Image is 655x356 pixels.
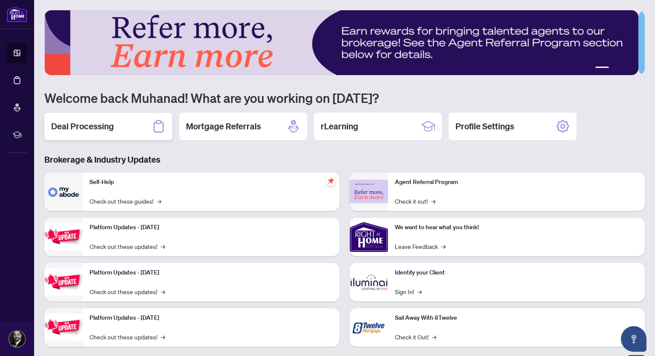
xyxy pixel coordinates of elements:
span: → [161,287,165,296]
h1: Welcome back Muhanad! What are you working on [DATE]? [44,90,645,106]
button: 1 [588,67,592,70]
a: Check out these guides!→ [90,196,161,206]
a: Sign In!→ [395,287,422,296]
img: We want to hear what you think! [350,218,388,256]
h2: Mortgage Referrals [186,120,261,132]
p: Platform Updates - [DATE] [90,313,333,323]
img: Agent Referral Program [350,180,388,203]
a: Leave Feedback→ [395,242,446,251]
h2: rLearning [321,120,358,132]
p: Agent Referral Program [395,178,638,187]
img: Platform Updates - July 8, 2025 [44,268,83,295]
button: 2 [595,67,609,70]
span: → [431,196,435,206]
h2: Profile Settings [455,120,514,132]
img: Profile Icon [9,331,25,347]
span: → [161,332,165,341]
span: → [441,242,446,251]
span: → [432,332,436,341]
a: Check it Out!→ [395,332,436,341]
button: 3 [612,67,616,70]
h2: Deal Processing [51,120,114,132]
button: 4 [619,67,623,70]
a: Check it out!→ [395,196,435,206]
img: Slide 1 [44,10,638,75]
img: logo [7,6,27,22]
button: 6 [633,67,636,70]
span: → [417,287,422,296]
img: Platform Updates - July 21, 2025 [44,223,83,250]
button: Open asap [621,326,646,352]
a: Check out these updates!→ [90,332,165,341]
img: Platform Updates - June 23, 2025 [44,314,83,341]
p: We want to hear what you think! [395,223,638,232]
img: Sail Away With 8Twelve [350,308,388,347]
a: Check out these updates!→ [90,242,165,251]
p: Self-Help [90,178,333,187]
p: Platform Updates - [DATE] [90,268,333,277]
p: Identify your Client [395,268,638,277]
p: Sail Away With 8Twelve [395,313,638,323]
img: Self-Help [44,172,83,211]
a: Check out these updates!→ [90,287,165,296]
p: Platform Updates - [DATE] [90,223,333,232]
button: 5 [626,67,629,70]
img: Identify your Client [350,263,388,301]
h3: Brokerage & Industry Updates [44,154,645,166]
span: pushpin [326,176,336,186]
span: → [157,196,161,206]
span: → [161,242,165,251]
